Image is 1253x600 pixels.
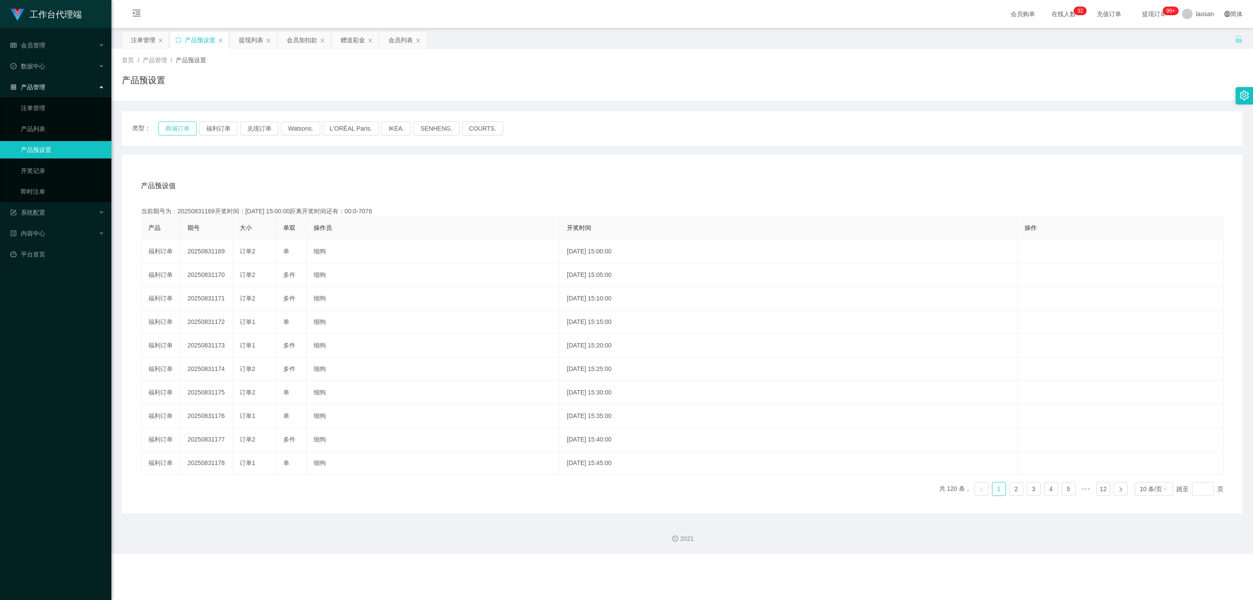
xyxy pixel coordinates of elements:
[10,9,24,21] img: logo.9652507e.png
[382,121,411,135] button: IKEA.
[287,32,317,48] div: 会员加扣款
[368,38,373,43] i: 图标: close
[141,207,1223,216] div: 当前期号为：20250831169开奖时间：[DATE] 15:00:00距离开奖时间还有：00:0-7076
[1092,11,1126,17] span: 充值订单
[323,121,379,135] button: L'ORÉAL Paris.
[1079,482,1093,496] span: •••
[979,487,984,492] i: 图标: left
[1045,482,1058,496] a: 4
[240,271,255,278] span: 订单2
[283,271,295,278] span: 多件
[283,248,289,255] span: 单
[10,230,45,237] span: 内容中心
[560,404,1017,428] td: [DATE] 15:35:00
[10,10,82,17] a: 工作台代理端
[141,404,181,428] td: 福利订单
[560,428,1017,452] td: [DATE] 15:40:00
[240,389,255,396] span: 订单2
[567,224,591,231] span: 开奖时间
[1027,482,1040,496] a: 3
[10,63,17,69] i: 图标: check-circle-o
[307,240,560,263] td: 细狗
[141,240,181,263] td: 福利订单
[1096,482,1110,496] li: 12
[141,381,181,404] td: 福利订单
[307,357,560,381] td: 细狗
[141,334,181,357] td: 福利订单
[1062,482,1075,496] li: 5
[188,224,200,231] span: 期号
[1079,482,1093,496] li: 向后 5 页
[1080,7,1083,15] p: 2
[283,318,289,325] span: 单
[10,230,17,236] i: 图标: profile
[240,224,252,231] span: 大小
[30,0,82,28] h1: 工作台代理端
[122,74,165,87] h1: 产品预设置
[10,42,45,49] span: 会员管理
[560,334,1017,357] td: [DATE] 15:20:00
[21,162,104,179] a: 开奖记录
[1176,482,1223,496] div: 跳至 页
[143,57,167,64] span: 产品管理
[181,310,233,334] td: 20250831172
[141,452,181,475] td: 福利订单
[122,0,151,28] i: 图标: menu-fold
[307,428,560,452] td: 细狗
[141,428,181,452] td: 福利订单
[240,295,255,302] span: 订单2
[141,287,181,310] td: 福利订单
[341,32,365,48] div: 赠送彩金
[320,38,325,43] i: 图标: close
[1062,482,1075,496] a: 5
[10,209,45,216] span: 系统配置
[240,412,255,419] span: 订单1
[307,381,560,404] td: 细狗
[240,318,255,325] span: 订单1
[240,436,255,443] span: 订单2
[283,389,289,396] span: 单
[1044,482,1058,496] li: 4
[283,459,289,466] span: 单
[10,84,45,91] span: 产品管理
[181,263,233,287] td: 20250831170
[1140,482,1162,496] div: 10 条/页
[283,412,289,419] span: 单
[283,365,295,372] span: 多件
[266,38,271,43] i: 图标: close
[181,428,233,452] td: 20250831177
[414,121,459,135] button: SENHENG.
[176,57,206,64] span: 产品预设置
[141,263,181,287] td: 福利订单
[560,452,1017,475] td: [DATE] 15:45:00
[283,342,295,349] span: 多件
[239,32,263,48] div: 提现列表
[1114,482,1128,496] li: 下一页
[181,240,233,263] td: 20250831169
[141,357,181,381] td: 福利订单
[1074,7,1086,15] sup: 32
[10,246,104,263] a: 图标: dashboard平台首页
[10,42,17,48] i: 图标: table
[307,452,560,475] td: 细狗
[131,32,155,48] div: 注单管理
[1138,11,1171,17] span: 提现订单
[10,209,17,216] i: 图标: form
[1163,486,1168,492] i: 图标: down
[1224,11,1230,17] i: 图标: global
[218,38,223,43] i: 图标: close
[1009,482,1023,496] li: 2
[992,482,1006,496] li: 1
[1235,35,1243,43] i: 图标: unlock
[307,263,560,287] td: 细狗
[314,224,332,231] span: 操作员
[307,287,560,310] td: 细狗
[415,38,421,43] i: 图标: close
[939,482,971,496] li: 共 120 条，
[148,224,161,231] span: 产品
[992,482,1005,496] a: 1
[281,121,320,135] button: Watsons.
[21,99,104,117] a: 注单管理
[283,224,295,231] span: 单双
[10,63,45,70] span: 数据中心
